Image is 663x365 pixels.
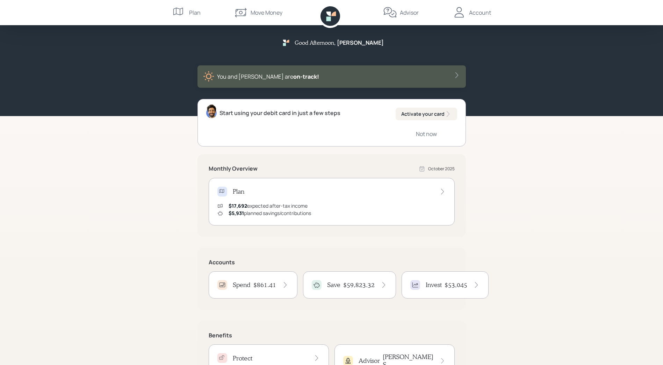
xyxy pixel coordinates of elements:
h5: Monthly Overview [209,165,258,172]
div: planned savings/contributions [229,209,311,217]
div: expected after-tax income [229,202,308,209]
h4: $861.41 [253,281,276,289]
div: Start using your debit card in just a few steps [219,109,340,117]
img: sunny-XHVQM73Q.digested.png [203,71,214,82]
div: Activate your card [401,110,452,117]
h4: $59,823.32 [343,281,375,289]
div: You and [PERSON_NAME] are [217,72,319,81]
img: eric-schwartz-headshot.png [206,104,217,118]
div: Plan [189,8,201,17]
div: October 2025 [428,166,455,172]
h4: Advisor [359,357,380,365]
span: $5,931 [229,210,244,216]
h4: Spend [233,281,251,289]
span: $17,692 [229,202,247,209]
h4: $53,045 [445,281,467,289]
span: on‑track! [293,73,319,80]
div: Advisor [400,8,419,17]
h4: Protect [233,355,252,362]
h5: Accounts [209,259,455,266]
h5: [PERSON_NAME] [337,40,384,46]
h4: Save [327,281,340,289]
div: Account [469,8,491,17]
h4: Invest [426,281,442,289]
h5: Good Afternoon , [295,39,336,46]
div: Move Money [251,8,282,17]
button: Activate your card [396,108,457,120]
div: Not now [416,130,437,138]
h5: Benefits [209,332,455,339]
h4: Plan [233,188,244,195]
